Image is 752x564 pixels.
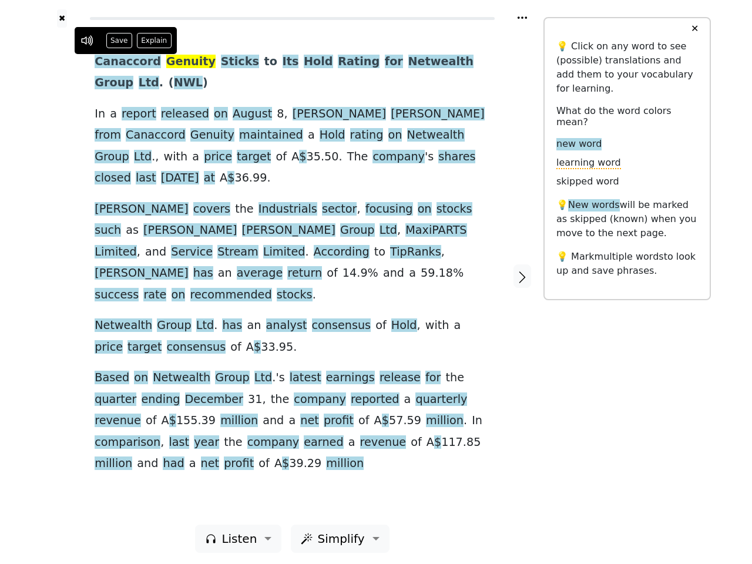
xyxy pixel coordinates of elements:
span: . [214,318,217,333]
span: 59 [421,266,435,281]
span: release [380,371,421,385]
span: covers [193,202,230,217]
span: Stream [217,245,258,260]
span: had [163,456,184,471]
span: . [293,340,297,355]
span: and [137,456,158,471]
span: August [233,107,272,122]
span: Genuity [190,128,234,143]
span: year [194,435,219,450]
span: 14 [343,266,357,281]
span: . [272,371,276,385]
span: ' [425,150,428,164]
span: average [237,266,283,281]
span: price [95,340,123,355]
span: [PERSON_NAME] [95,266,188,281]
span: Rating [338,55,380,69]
span: Ltd [196,318,214,333]
span: a [192,150,199,164]
span: The [347,150,368,164]
span: has [193,266,213,281]
span: Group [340,223,374,238]
span: NWL [174,76,203,90]
span: . [435,266,438,281]
span: [PERSON_NAME] [293,107,386,122]
span: for [385,55,403,69]
span: report [122,107,156,122]
span: million [220,414,258,428]
span: target [127,340,162,355]
span: of [327,266,338,281]
span: 117 [441,435,463,450]
span: of [358,414,370,428]
span: Hold [391,318,417,333]
span: and [145,245,166,260]
span: recommended [190,288,272,303]
span: 57 [389,414,403,428]
span: on [134,371,148,385]
span: at [204,171,215,186]
span: Netwealth [408,55,474,69]
span: a [409,266,416,281]
span: Netwealth [407,128,465,143]
span: $ [254,340,261,355]
span: $ [227,171,234,186]
span: A [162,414,169,428]
span: New words [568,199,620,211]
span: Group [157,318,191,333]
span: Group [95,76,133,90]
span: [PERSON_NAME] [143,223,237,238]
span: to [374,245,385,260]
span: focusing [365,202,413,217]
span: s [279,371,285,385]
span: 9 [360,266,367,281]
span: net [300,414,319,428]
span: 39 [289,456,303,471]
span: ) [203,76,208,90]
button: Explain [137,33,172,48]
span: December [185,392,244,407]
span: the [235,202,254,217]
span: last [169,435,190,450]
span: comparison [95,435,160,450]
span: earnings [326,371,375,385]
span: $ [299,150,306,164]
span: Hold [320,128,345,143]
span: 33 [261,340,275,355]
span: 59 [407,414,421,428]
span: Sticks [221,55,259,69]
span: Genuity [166,55,216,69]
span: and [263,414,284,428]
span: According [314,245,370,260]
span: , [160,435,164,450]
span: maintained [239,128,303,143]
p: 💡 will be marked as skipped (known) when you move to the next page. [556,198,698,240]
span: price [204,150,232,164]
span: released [161,107,209,122]
span: ' [276,371,278,385]
span: Limited [95,245,137,260]
span: TipRanks [390,245,441,260]
span: 35 [307,150,321,164]
span: 99 [253,171,267,186]
span: s [428,150,434,164]
span: , [137,245,140,260]
span: 85 [466,435,481,450]
span: 95 [279,340,293,355]
span: for [425,371,441,385]
span: shares [438,150,475,164]
span: Service [171,245,213,260]
span: 29 [307,456,321,471]
span: [DATE] [161,171,199,186]
a: ✖ [57,9,67,28]
span: a [348,435,355,450]
span: [PERSON_NAME] [391,107,484,122]
span: quarterly [415,392,467,407]
span: In [95,107,105,122]
span: Ltd [134,150,152,164]
span: . [403,414,407,428]
span: revenue [95,414,141,428]
span: to [264,55,277,69]
span: target [237,150,271,164]
span: . [276,340,279,355]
